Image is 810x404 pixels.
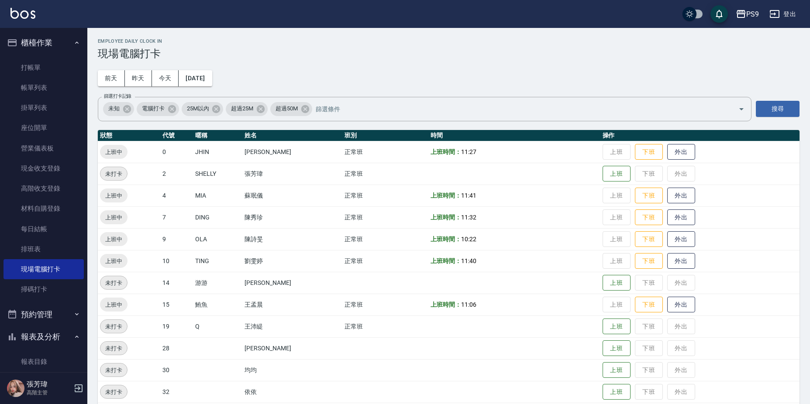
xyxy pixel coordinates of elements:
[160,381,193,403] td: 32
[160,337,193,359] td: 28
[603,340,631,356] button: 上班
[242,337,342,359] td: [PERSON_NAME]
[242,206,342,228] td: 陳秀珍
[226,104,259,113] span: 超過25M
[98,130,160,141] th: 狀態
[160,130,193,141] th: 代號
[746,9,759,20] div: PS9
[193,228,243,250] td: OLA
[732,5,762,23] button: PS9
[193,141,243,163] td: JHIN
[137,102,179,116] div: 電腦打卡
[3,118,84,138] a: 座位開單
[342,141,428,163] td: 正常班
[242,163,342,185] td: 張芳瑋
[193,272,243,294] td: 游游
[603,275,631,291] button: 上班
[431,301,461,308] b: 上班時間：
[242,228,342,250] td: 陳詩旻
[160,163,193,185] td: 2
[270,104,303,113] span: 超過50M
[100,344,127,353] span: 未打卡
[104,93,131,99] label: 篩選打卡記錄
[461,214,476,221] span: 11:32
[734,102,748,116] button: Open
[635,253,663,269] button: 下班
[461,257,476,264] span: 11:40
[3,352,84,372] a: 報表目錄
[137,104,170,113] span: 電腦打卡
[766,6,800,22] button: 登出
[635,209,663,226] button: 下班
[160,141,193,163] td: 0
[3,158,84,178] a: 現金收支登錄
[100,257,128,266] span: 上班中
[314,101,723,116] input: 篩選條件
[193,206,243,228] td: DING
[342,206,428,228] td: 正常班
[182,102,224,116] div: 25M以內
[3,199,84,219] a: 材料自購登錄
[3,259,84,279] a: 現場電腦打卡
[635,188,663,204] button: 下班
[431,148,461,155] b: 上班時間：
[342,185,428,206] td: 正常班
[242,185,342,206] td: 蘇珉儀
[3,372,84,392] a: 消費分析儀表板
[193,163,243,185] td: SHELLY
[600,130,800,141] th: 操作
[667,188,695,204] button: 外出
[160,272,193,294] td: 14
[100,213,128,222] span: 上班中
[461,236,476,243] span: 10:22
[160,228,193,250] td: 9
[431,192,461,199] b: 上班時間：
[667,253,695,269] button: 外出
[3,279,84,299] a: 掃碼打卡
[3,58,84,78] a: 打帳單
[179,70,212,86] button: [DATE]
[667,297,695,313] button: 外出
[100,366,127,375] span: 未打卡
[461,192,476,199] span: 11:41
[98,70,125,86] button: 前天
[100,191,128,200] span: 上班中
[431,214,461,221] b: 上班時間：
[103,104,125,113] span: 未知
[667,144,695,160] button: 外出
[125,70,152,86] button: 昨天
[342,294,428,315] td: 正常班
[193,250,243,272] td: TING
[10,8,35,19] img: Logo
[603,384,631,400] button: 上班
[431,236,461,243] b: 上班時間：
[242,141,342,163] td: [PERSON_NAME]
[193,185,243,206] td: MIA
[160,250,193,272] td: 10
[3,325,84,348] button: 報表及分析
[342,228,428,250] td: 正常班
[242,250,342,272] td: 劉雯婷
[226,102,268,116] div: 超過25M
[242,130,342,141] th: 姓名
[710,5,728,23] button: save
[152,70,179,86] button: 今天
[27,380,71,389] h5: 張芳瑋
[242,294,342,315] td: 王孟晨
[100,387,127,397] span: 未打卡
[3,98,84,118] a: 掛單列表
[100,147,128,157] span: 上班中
[3,303,84,326] button: 預約管理
[461,148,476,155] span: 11:27
[667,231,695,247] button: 外出
[98,38,800,44] h2: Employee Daily Clock In
[98,48,800,60] h3: 現場電腦打卡
[242,272,342,294] td: [PERSON_NAME]
[461,301,476,308] span: 11:06
[428,130,600,141] th: 時間
[603,362,631,378] button: 上班
[100,278,127,288] span: 未打卡
[3,138,84,158] a: 營業儀表板
[603,318,631,335] button: 上班
[242,315,342,337] td: 王沛緹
